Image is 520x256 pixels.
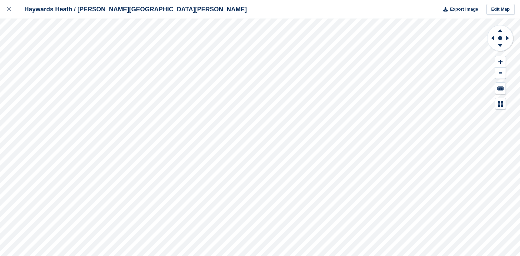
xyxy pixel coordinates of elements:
span: Export Image [450,6,478,13]
a: Edit Map [486,4,515,15]
button: Keyboard Shortcuts [495,83,506,94]
button: Map Legend [495,98,506,109]
div: Haywards Heath / [PERSON_NAME][GEOGRAPHIC_DATA][PERSON_NAME] [18,5,247,13]
button: Zoom In [495,56,506,68]
button: Export Image [439,4,478,15]
button: Zoom Out [495,68,506,79]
